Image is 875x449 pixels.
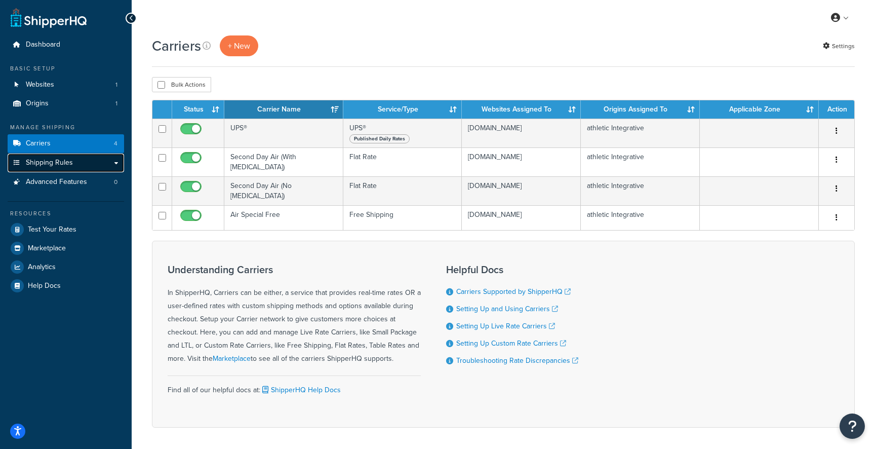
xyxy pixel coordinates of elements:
[28,244,66,253] span: Marketplace
[462,119,581,147] td: [DOMAIN_NAME]
[168,376,421,397] div: Find all of our helpful docs at:
[114,139,117,148] span: 4
[343,176,462,205] td: Flat Rate
[840,414,865,439] button: Open Resource Center
[168,264,421,275] h3: Understanding Carriers
[224,100,343,119] th: Carrier Name: activate to sort column ascending
[823,39,855,53] a: Settings
[224,205,343,230] td: Air Special Free
[26,159,73,167] span: Shipping Rules
[28,263,56,272] span: Analytics
[8,94,124,113] a: Origins 1
[8,154,124,172] a: Shipping Rules
[581,205,700,230] td: athletic Integrative
[8,173,124,192] a: Advanced Features 0
[456,321,555,331] a: Setting Up Live Rate Carriers
[8,134,124,153] li: Carriers
[343,100,462,119] th: Service/Type: activate to sort column ascending
[581,100,700,119] th: Origins Assigned To: activate to sort column ascending
[220,35,258,56] button: + New
[152,77,211,92] button: Bulk Actions
[8,258,124,276] a: Analytics
[8,76,124,94] a: Websites 1
[224,147,343,176] td: Second Day Air (With [MEDICAL_DATA])
[28,282,61,290] span: Help Docs
[8,209,124,218] div: Resources
[26,99,49,108] span: Origins
[462,147,581,176] td: [DOMAIN_NAME]
[456,304,558,314] a: Setting Up and Using Carriers
[28,226,76,234] span: Test Your Rates
[8,94,124,113] li: Origins
[26,81,54,89] span: Websites
[26,178,87,186] span: Advanced Features
[343,147,462,176] td: Flat Rate
[8,35,124,54] a: Dashboard
[172,100,224,119] th: Status: activate to sort column ascending
[349,134,410,143] span: Published Daily Rates
[343,205,462,230] td: Free Shipping
[446,264,578,275] h3: Helpful Docs
[456,355,578,366] a: Troubleshooting Rate Discrepancies
[8,239,124,257] a: Marketplace
[456,286,571,297] a: Carriers Supported by ShipperHQ
[8,277,124,295] a: Help Docs
[700,100,819,119] th: Applicable Zone: activate to sort column ascending
[8,76,124,94] li: Websites
[26,41,60,49] span: Dashboard
[581,176,700,205] td: athletic Integrative
[8,123,124,132] div: Manage Shipping
[115,99,117,108] span: 1
[581,147,700,176] td: athletic Integrative
[168,264,421,365] div: In ShipperHQ, Carriers can be either, a service that provides real-time rates OR a user-defined r...
[260,385,341,395] a: ShipperHQ Help Docs
[115,81,117,89] span: 1
[462,100,581,119] th: Websites Assigned To: activate to sort column ascending
[152,36,201,56] h1: Carriers
[462,205,581,230] td: [DOMAIN_NAME]
[462,176,581,205] td: [DOMAIN_NAME]
[8,134,124,153] a: Carriers 4
[343,119,462,147] td: UPS®
[8,220,124,239] a: Test Your Rates
[114,178,117,186] span: 0
[581,119,700,147] td: athletic Integrative
[11,8,87,28] a: ShipperHQ Home
[213,353,251,364] a: Marketplace
[8,173,124,192] li: Advanced Features
[224,176,343,205] td: Second Day Air (No [MEDICAL_DATA])
[26,139,51,148] span: Carriers
[224,119,343,147] td: UPS®
[8,64,124,73] div: Basic Setup
[456,338,566,349] a: Setting Up Custom Rate Carriers
[819,100,854,119] th: Action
